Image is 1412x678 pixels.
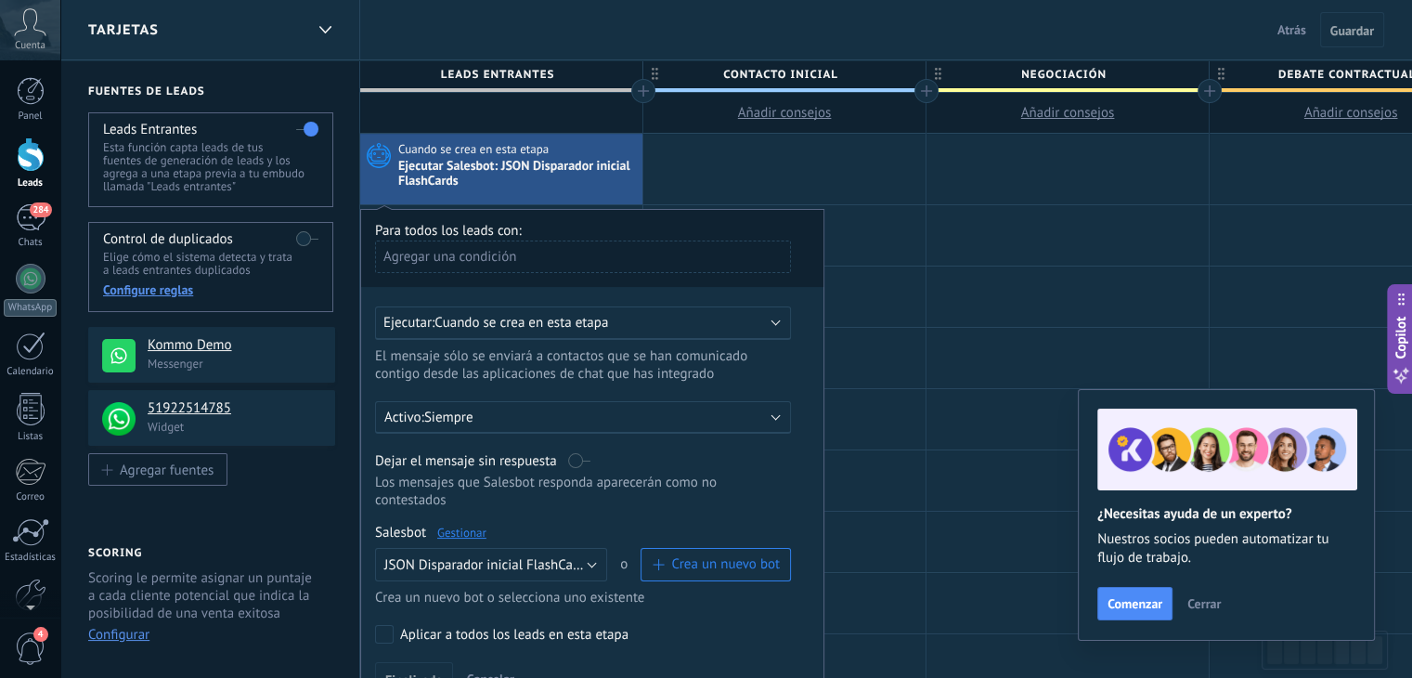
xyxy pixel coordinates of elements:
span: Cuando se crea en esta etapa [434,314,608,332]
span: Contacto inicial [643,60,916,89]
div: Agregar una condición [375,241,791,273]
h4: Kommo Demo [148,336,321,355]
span: Nuestros socios pueden automatizar tu flujo de trabajo. [1097,530,1355,567]
div: Crea un nuevo bot o selecciona uno existente [375,589,791,606]
span: Guardar [1330,24,1374,37]
h2: Scoring [88,546,142,560]
span: Atrás [1277,21,1306,38]
p: Esta función capta leads de tus fuentes de generación de leads y los agrega a una etapa previa a ... [103,141,317,193]
span: Activo: [384,409,424,426]
div: Salesbot [375,524,791,541]
div: Calendario [4,366,58,378]
div: Estadísticas [4,552,58,564]
div: Aplicar a todos los leads en esta etapa [400,626,628,645]
h2: ¿Necesitas ayuda de un experto? [1097,505,1355,523]
span: Cerrar [1187,597,1221,610]
a: Gestionar [437,525,486,541]
button: JSON Disparador inicial FlashCards [375,548,607,581]
p: Messenger [148,356,324,372]
div: Configure reglas [103,281,317,298]
span: Añadir consejos [1021,104,1115,122]
div: Para todos los leads con: [375,222,810,240]
button: Añadir consejos [643,93,926,133]
div: Panel [4,111,58,123]
button: Guardar [1320,12,1384,47]
div: Agregar fuentes [120,462,214,477]
button: Crea un nuevo bot [641,548,791,581]
div: Leads Entrantes [360,60,642,88]
div: Correo [4,491,58,503]
h4: 51922514785 [148,399,321,418]
p: Widget [148,419,324,435]
span: 284 [30,202,51,217]
img: logo_min.png [102,402,136,436]
button: Comenzar [1097,587,1172,620]
span: Comenzar [1108,597,1162,610]
span: Añadir consejos [738,104,832,122]
div: WhatsApp [4,299,57,317]
span: TARJETAS [88,21,159,39]
p: Siempre [424,409,749,426]
span: 4 [33,627,48,642]
h2: Fuentes de leads [88,85,335,98]
span: Copilot [1392,317,1410,359]
span: o [607,548,641,581]
div: Leads [4,177,58,189]
div: Ejecutar Salesbot: JSON Disparador inicial FlashCards [398,159,638,190]
button: Configurar [88,626,149,644]
span: Cuenta [15,40,45,52]
p: Elige cómo el sistema detecta y trata a leads entrantes duplicados [103,251,317,277]
button: Atrás [1270,16,1314,44]
button: Añadir consejos [926,93,1209,133]
span: Crea un nuevo bot [671,555,780,573]
p: El mensaje sólo se enviará a contactos que se han comunicado contigo desde las aplicaciones de ch... [375,347,772,383]
span: Añadir consejos [1304,104,1398,122]
div: Chats [4,237,58,249]
div: Contacto inicial [643,60,926,88]
h4: Control de duplicados [103,230,233,248]
span: Dejar el mensaje sin respuesta [375,452,557,470]
span: Ejecutar: [383,314,434,332]
h4: Leads Entrantes [103,121,197,138]
div: TARJETAS [309,12,341,48]
span: Cuando se crea en esta etapa [398,141,551,158]
p: Los mensajes que Salesbot responda aparecerán como no contestados [375,474,791,509]
div: Listas [4,431,58,443]
p: Scoring le permite asignar un puntaje a cada cliente potencial que indica la posibilidad de una v... [88,569,319,622]
span: Negociación [926,60,1199,89]
button: Cerrar [1179,590,1229,618]
span: JSON Disparador inicial FlashCards [384,556,590,574]
button: Agregar fuentes [88,453,227,486]
div: Negociación [926,60,1209,88]
span: Leads Entrantes [360,60,633,89]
